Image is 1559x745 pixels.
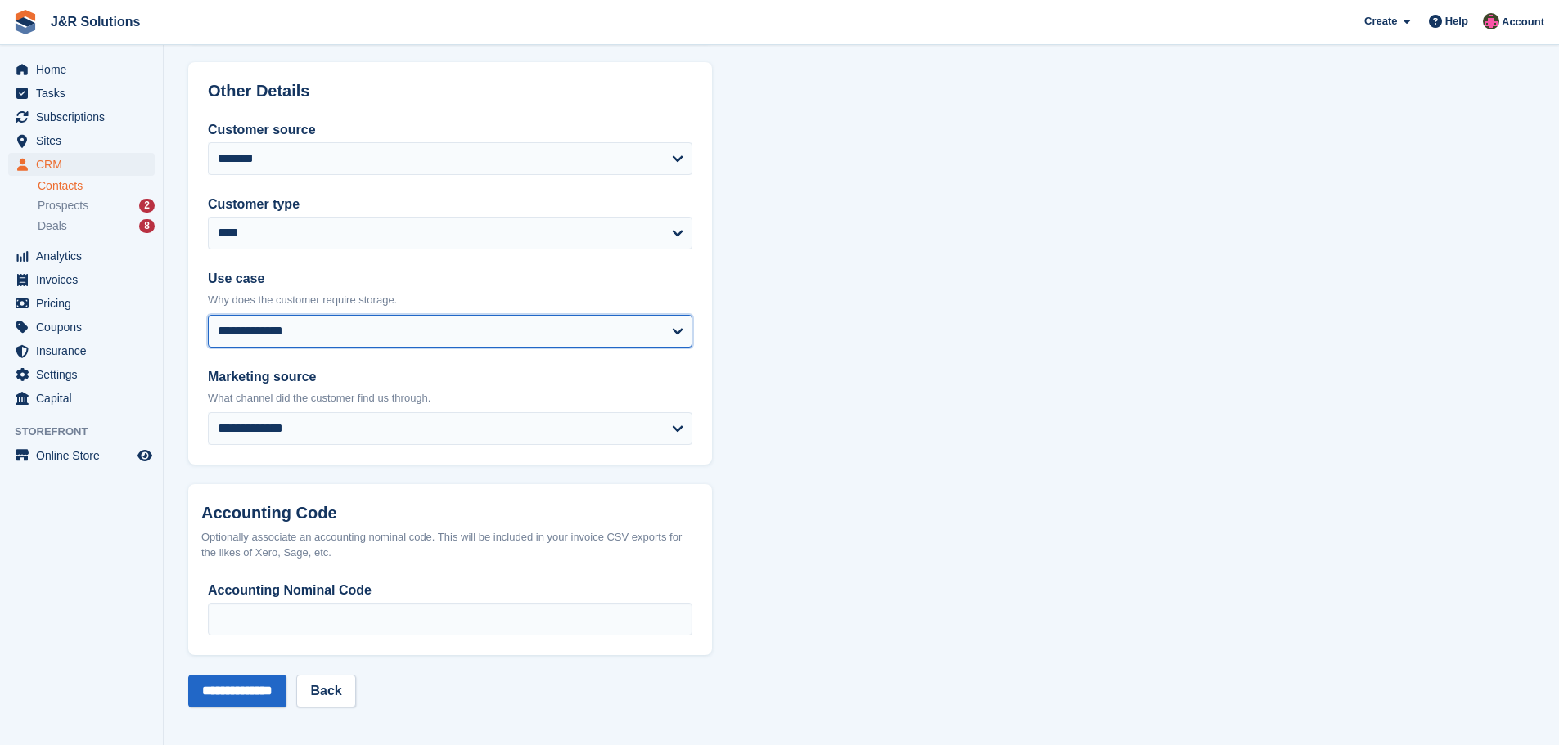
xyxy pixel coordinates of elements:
[38,218,67,234] span: Deals
[1445,13,1468,29] span: Help
[135,446,155,465] a: Preview store
[8,387,155,410] a: menu
[38,197,155,214] a: Prospects 2
[38,198,88,213] span: Prospects
[44,8,146,35] a: J&R Solutions
[38,218,155,235] a: Deals 8
[201,529,699,561] div: Optionally associate an accounting nominal code. This will be included in your invoice CSV export...
[1483,13,1499,29] img: Julie Morgan
[13,10,38,34] img: stora-icon-8386f47178a22dfd0bd8f6a31ec36ba5ce8667c1dd55bd0f319d3a0aa187defe.svg
[1364,13,1397,29] span: Create
[208,82,692,101] h2: Other Details
[36,245,134,267] span: Analytics
[8,58,155,81] a: menu
[296,675,355,707] a: Back
[1502,14,1544,30] span: Account
[36,82,134,105] span: Tasks
[36,339,134,362] span: Insurance
[208,292,692,308] p: Why does the customer require storage.
[208,367,692,387] label: Marketing source
[8,363,155,386] a: menu
[36,129,134,152] span: Sites
[15,424,163,440] span: Storefront
[8,153,155,176] a: menu
[8,82,155,105] a: menu
[208,120,692,140] label: Customer source
[208,269,692,289] label: Use case
[36,444,134,467] span: Online Store
[201,504,699,523] h2: Accounting Code
[36,387,134,410] span: Capital
[36,316,134,339] span: Coupons
[36,105,134,128] span: Subscriptions
[8,292,155,315] a: menu
[38,178,155,194] a: Contacts
[208,195,692,214] label: Customer type
[8,444,155,467] a: menu
[8,268,155,291] a: menu
[8,339,155,362] a: menu
[36,268,134,291] span: Invoices
[8,129,155,152] a: menu
[36,363,134,386] span: Settings
[208,581,692,600] label: Accounting Nominal Code
[36,58,134,81] span: Home
[139,219,155,233] div: 8
[208,390,692,406] p: What channel did the customer find us through.
[8,105,155,128] a: menu
[8,245,155,267] a: menu
[36,292,134,315] span: Pricing
[139,199,155,213] div: 2
[36,153,134,176] span: CRM
[8,316,155,339] a: menu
